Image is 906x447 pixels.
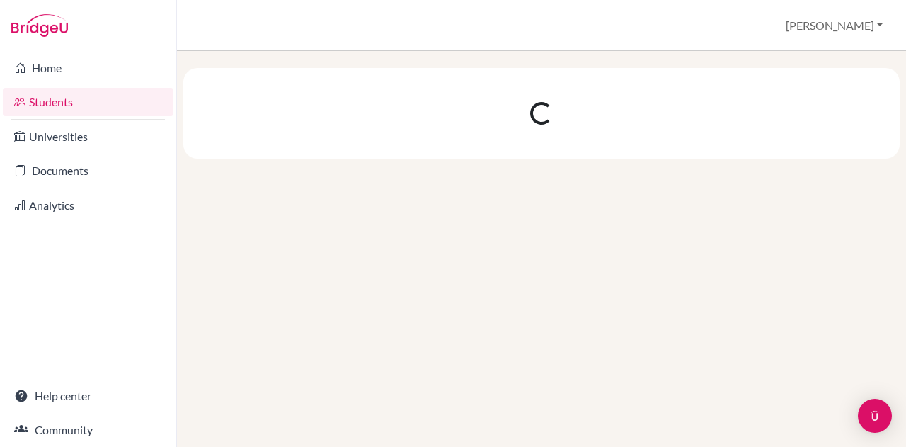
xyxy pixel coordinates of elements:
a: Universities [3,123,173,151]
a: Home [3,54,173,82]
a: Analytics [3,191,173,220]
a: Documents [3,157,173,185]
a: Community [3,416,173,444]
button: [PERSON_NAME] [779,12,889,39]
img: Bridge-U [11,14,68,37]
div: Open Intercom Messenger [858,399,892,433]
a: Help center [3,382,173,410]
a: Students [3,88,173,116]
